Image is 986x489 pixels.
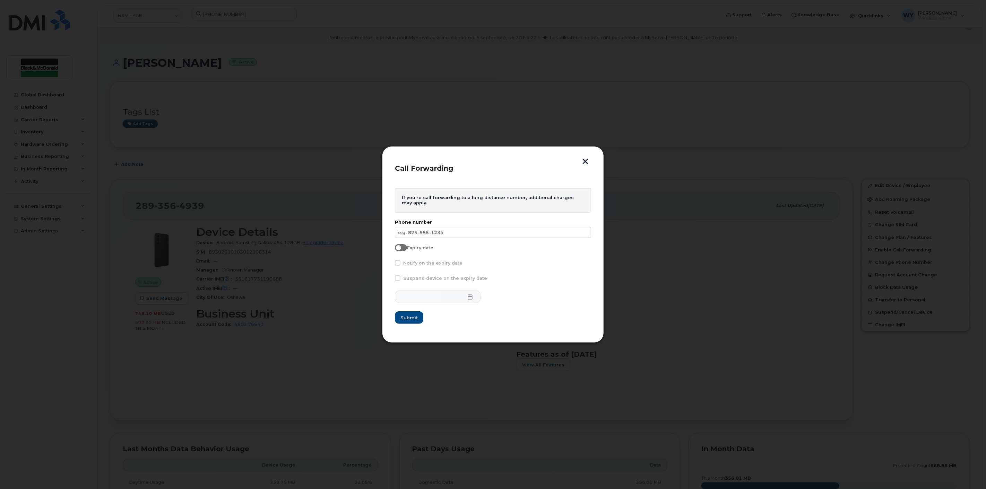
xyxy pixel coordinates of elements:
span: Submit [400,314,418,321]
input: Expiry date [395,244,400,250]
div: If you’re call forwarding to a long distance number, additional charges may apply. [395,188,591,213]
label: Phone number [395,220,591,225]
input: e.g. 825-555-1234 [395,227,591,238]
span: Call Forwarding [395,164,453,172]
button: Submit [395,311,423,324]
span: Expiry date [407,245,433,250]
